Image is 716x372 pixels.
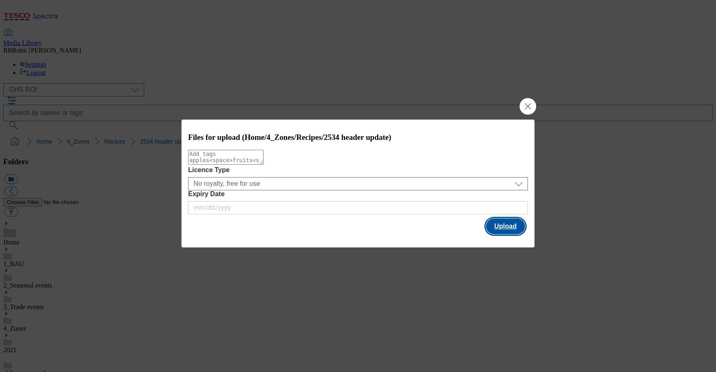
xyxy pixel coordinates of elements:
[486,218,525,234] button: Upload
[188,190,528,198] label: Expiry Date
[188,166,528,174] label: Licence Type
[181,120,535,247] div: Modal
[188,133,528,142] h3: Files for upload (Home/4_Zones/Recipes/2534 header update)
[520,98,536,115] button: Close Modal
